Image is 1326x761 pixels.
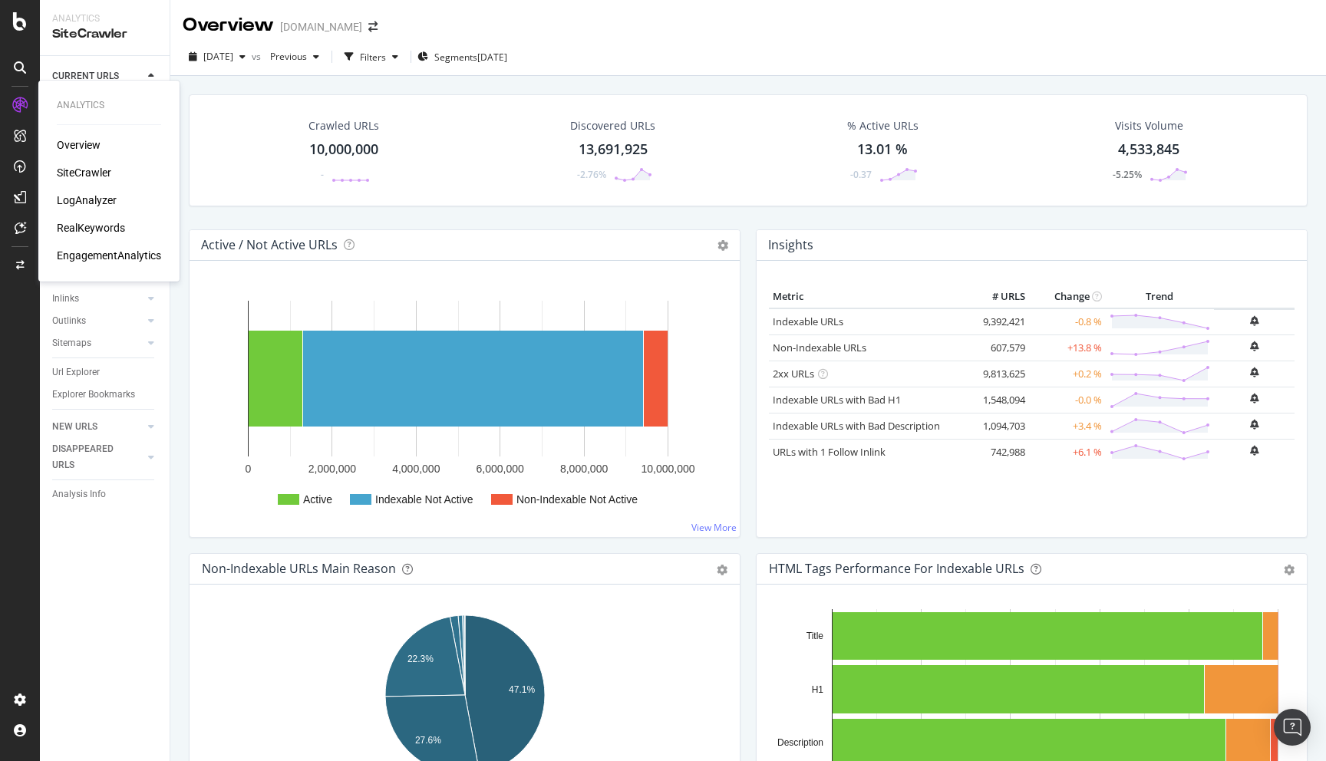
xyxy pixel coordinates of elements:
[1029,285,1106,308] th: Change
[52,12,157,25] div: Analytics
[968,285,1029,308] th: # URLS
[1250,316,1258,326] div: bell-plus
[968,439,1029,465] td: 742,988
[777,737,823,748] text: Description
[309,140,378,160] div: 10,000,000
[52,364,159,380] a: Url Explorer
[52,291,79,307] div: Inlinks
[52,387,135,403] div: Explorer Bookmarks
[57,165,111,180] a: SiteCrawler
[641,463,694,475] text: 10,000,000
[308,118,379,133] div: Crawled URLs
[570,118,655,133] div: Discovered URLs
[52,291,143,307] a: Inlinks
[52,419,143,435] a: NEW URLS
[57,220,125,236] a: RealKeywords
[1250,420,1258,430] div: bell-plus
[579,140,648,160] div: 13,691,925
[201,235,338,255] h4: Active / Not Active URLs
[407,654,434,664] text: 22.3%
[1029,387,1106,413] td: -0.0 %
[717,240,728,251] i: Options
[560,463,608,475] text: 8,000,000
[1118,140,1179,160] div: 4,533,845
[847,118,919,133] div: % Active URLs
[769,561,1024,576] div: HTML Tags Performance for Indexable URLs
[264,44,325,69] button: Previous
[57,137,101,153] div: Overview
[417,44,507,69] button: Segments[DATE]
[1113,168,1142,181] div: -5.25%
[1115,118,1183,133] div: Visits Volume
[52,387,159,403] a: Explorer Bookmarks
[368,21,378,32] div: arrow-right-arrow-left
[812,684,824,695] text: H1
[52,486,159,502] a: Analysis Info
[850,168,872,181] div: -0.37
[577,168,606,181] div: -2.76%
[202,561,396,576] div: Non-Indexable URLs Main Reason
[52,335,91,351] div: Sitemaps
[773,341,866,354] a: Non-Indexable URLs
[392,463,440,475] text: 4,000,000
[303,493,332,506] text: Active
[1250,446,1258,456] div: bell-plus
[202,285,727,525] svg: A chart.
[52,364,100,380] div: Url Explorer
[360,51,386,64] div: Filters
[375,493,473,506] text: Indexable Not Active
[52,486,106,502] div: Analysis Info
[717,565,727,575] div: gear
[1274,709,1311,746] div: Open Intercom Messenger
[52,441,130,473] div: DISAPPEARED URLS
[1250,394,1258,404] div: bell-plus
[769,285,968,308] th: Metric
[52,68,143,84] a: CURRENT URLS
[183,12,274,38] div: Overview
[52,68,119,84] div: CURRENT URLS
[1029,413,1106,439] td: +3.4 %
[252,50,264,63] span: vs
[1250,341,1258,351] div: bell-plus
[773,419,940,433] a: Indexable URLs with Bad Description
[773,393,901,407] a: Indexable URLs with Bad H1
[477,463,524,475] text: 6,000,000
[1029,308,1106,335] td: -0.8 %
[968,334,1029,361] td: 607,579
[246,463,252,475] text: 0
[338,44,404,69] button: Filters
[1029,334,1106,361] td: +13.8 %
[968,308,1029,335] td: 9,392,421
[57,193,117,208] a: LogAnalyzer
[691,521,737,534] a: View More
[415,735,441,746] text: 27.6%
[308,463,356,475] text: 2,000,000
[203,50,233,63] span: 2025 Aug. 24th
[183,44,252,69] button: [DATE]
[968,361,1029,387] td: 9,813,625
[52,335,143,351] a: Sitemaps
[1106,285,1214,308] th: Trend
[806,631,824,641] text: Title
[773,445,886,459] a: URLs with 1 Follow Inlink
[968,387,1029,413] td: 1,548,094
[57,99,161,112] div: Analytics
[52,441,143,473] a: DISAPPEARED URLS
[264,50,307,63] span: Previous
[280,19,362,35] div: [DOMAIN_NAME]
[773,315,843,328] a: Indexable URLs
[773,367,814,380] a: 2xx URLs
[768,235,813,255] h4: Insights
[52,419,97,435] div: NEW URLS
[1284,565,1295,575] div: gear
[509,684,535,695] text: 47.1%
[434,51,477,64] span: Segments
[1029,439,1106,465] td: +6.1 %
[52,313,86,329] div: Outlinks
[57,248,161,263] a: EngagementAnalytics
